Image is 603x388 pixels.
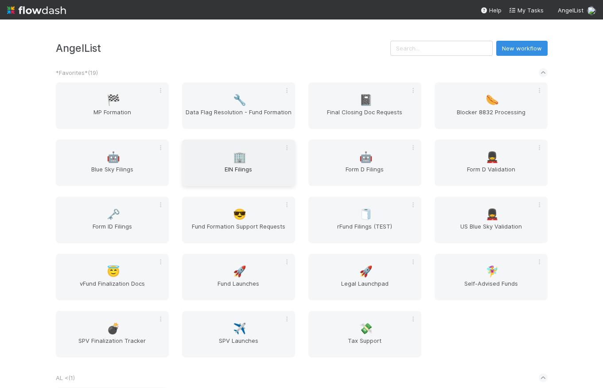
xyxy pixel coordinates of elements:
span: 💂 [486,151,499,163]
span: 🤖 [107,151,120,163]
span: Fund Launches [186,279,292,297]
span: MP Formation [59,108,165,125]
span: EIN Filings [186,165,292,182]
span: rFund Filings (TEST) [312,222,418,240]
span: vFund Finalization Docs [59,279,165,297]
a: 😇vFund Finalization Docs [56,254,169,300]
a: 💸Tax Support [308,311,421,357]
img: avatar_b467e446-68e1-4310-82a7-76c532dc3f4b.png [587,6,596,15]
span: 🚀 [359,266,373,277]
a: 🏁MP Formation [56,82,169,129]
span: Form D Filings [312,165,418,182]
span: Form D Validation [438,165,544,182]
a: 🔧Data Flag Resolution - Fund Formation [182,82,295,129]
a: 🏢EIN Filings [182,140,295,186]
span: Blocker 8832 Processing [438,108,544,125]
a: 🚀Fund Launches [182,254,295,300]
div: Help [480,6,502,15]
a: ✈️SPV Launches [182,311,295,357]
span: Tax Support [312,336,418,354]
span: 😎 [233,209,246,220]
span: Self-Advised Funds [438,279,544,297]
span: Data Flag Resolution - Fund Formation [186,108,292,125]
a: 😎Fund Formation Support Requests [182,197,295,243]
span: 🧻 [359,209,373,220]
span: 💸 [359,323,373,334]
span: *Favorites* ( 19 ) [56,69,98,76]
span: AL < ( 1 ) [56,374,75,381]
a: 🧚‍♀️Self-Advised Funds [435,254,548,300]
span: 😇 [107,266,120,277]
button: New workflow [496,41,548,56]
input: Search... [390,41,493,56]
span: 📓 [359,94,373,106]
span: Form ID Filings [59,222,165,240]
h3: AngelList [56,42,390,54]
span: 🗝️ [107,209,120,220]
a: 💂US Blue Sky Validation [435,197,548,243]
span: 💂 [486,209,499,220]
a: 💂Form D Validation [435,140,548,186]
span: 🔧 [233,94,246,106]
a: 🌭Blocker 8832 Processing [435,82,548,129]
a: 🚀Legal Launchpad [308,254,421,300]
span: 🏢 [233,151,246,163]
span: Legal Launchpad [312,279,418,297]
img: logo-inverted-e16ddd16eac7371096b0.svg [7,3,66,18]
span: Fund Formation Support Requests [186,222,292,240]
span: Final Closing Doc Requests [312,108,418,125]
span: 🏁 [107,94,120,106]
a: 🧻rFund Filings (TEST) [308,197,421,243]
span: 🌭 [486,94,499,106]
span: 🚀 [233,266,246,277]
a: 💣SPV Finalization Tracker [56,311,169,357]
span: 🤖 [359,151,373,163]
span: 🧚‍♀️ [486,266,499,277]
a: 🤖Form D Filings [308,140,421,186]
a: 🗝️Form ID Filings [56,197,169,243]
span: SPV Finalization Tracker [59,336,165,354]
span: Blue Sky Filings [59,165,165,182]
span: US Blue Sky Validation [438,222,544,240]
a: 🤖Blue Sky Filings [56,140,169,186]
span: SPV Launches [186,336,292,354]
span: My Tasks [509,7,544,14]
span: ✈️ [233,323,246,334]
span: 💣 [107,323,120,334]
a: 📓Final Closing Doc Requests [308,82,421,129]
a: My Tasks [509,6,544,15]
span: AngelList [558,7,584,14]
